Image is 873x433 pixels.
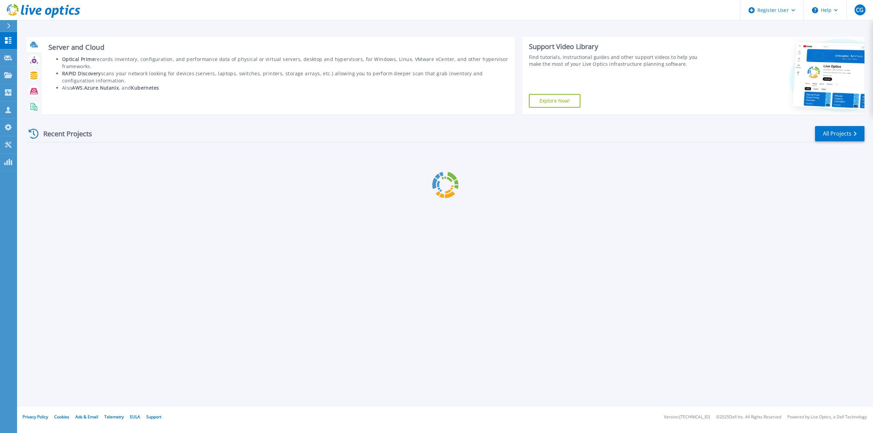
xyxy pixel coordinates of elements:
b: RAPID Discovery [62,70,101,77]
a: All Projects [815,126,864,141]
div: Find tutorials, instructional guides and other support videos to help you make the most of your L... [529,54,706,67]
a: Support [146,414,161,420]
a: Explore Now! [529,94,581,108]
li: Also , , , and [62,84,508,91]
div: Recent Projects [26,125,101,142]
a: Cookies [54,414,69,420]
div: Support Video Library [529,42,706,51]
li: © 2025 Dell Inc. All Rights Reserved [716,415,781,419]
li: Powered by Live Optics, a Dell Technology [787,415,867,419]
h3: Server and Cloud [48,44,508,51]
span: CG [856,7,863,13]
li: scans your network looking for devices (servers, laptops, switches, printers, storage arrays, etc... [62,70,508,84]
a: Privacy Policy [23,414,48,420]
li: Version: [TECHNICAL_ID] [664,415,710,419]
b: Nutanix [100,84,119,91]
a: EULA [130,414,140,420]
a: Telemetry [104,414,124,420]
li: records inventory, configuration, and performance data of physical or virtual servers, desktop an... [62,56,508,70]
b: Kubernetes [131,84,159,91]
a: Ads & Email [75,414,98,420]
b: Azure [84,84,98,91]
b: Optical Prime [62,56,95,62]
b: AWS [72,84,83,91]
